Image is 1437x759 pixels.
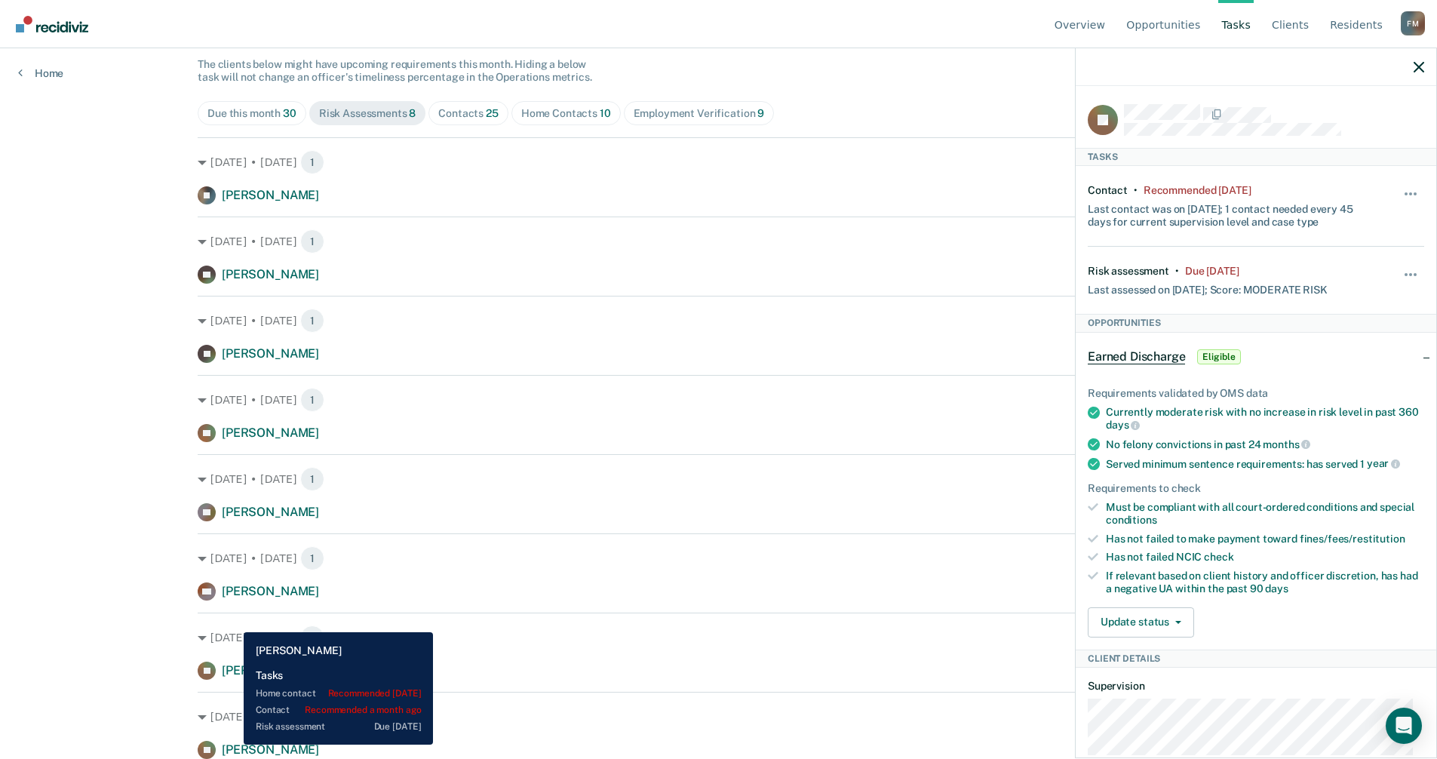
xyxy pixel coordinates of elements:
div: Earned DischargeEligible [1076,333,1436,381]
div: [DATE] • [DATE] [198,546,1239,570]
span: 10 [600,107,611,119]
div: [DATE] • [DATE] [198,467,1239,491]
span: [PERSON_NAME] [222,346,319,361]
div: Contact [1088,184,1128,197]
div: Due 8 days ago [1185,265,1239,278]
div: Due this month [207,107,296,120]
div: [DATE] • [DATE] [198,388,1239,412]
button: Update status [1088,607,1194,638]
span: [PERSON_NAME] [222,188,319,202]
span: [PERSON_NAME] [222,663,319,678]
div: Open Intercom Messenger [1386,708,1422,744]
div: Last contact was on [DATE]; 1 contact needed every 45 days for current supervision level and case... [1088,197,1368,229]
span: 1 [300,467,324,491]
span: 1 [300,150,324,174]
span: [PERSON_NAME] [222,505,319,519]
div: Employment Verification [634,107,765,120]
img: Recidiviz [16,16,88,32]
span: The clients below might have upcoming requirements this month. Hiding a below task will not chang... [198,58,592,83]
div: No felony convictions in past 24 [1106,438,1424,451]
span: 1 [300,388,324,412]
div: Risk assessment [1088,265,1169,278]
span: [PERSON_NAME] [222,426,319,440]
span: year [1367,457,1400,469]
div: Recommended 11 days ago [1144,184,1251,197]
div: Home Contacts [521,107,611,120]
div: [DATE] • [DATE] [198,625,1239,650]
div: F M [1401,11,1425,35]
span: fines/fees/restitution [1300,533,1405,545]
div: If relevant based on client history and officer discretion, has had a negative UA within the past 90 [1106,570,1424,595]
span: [PERSON_NAME] [222,267,319,281]
span: 1 [300,546,324,570]
span: conditions [1106,514,1157,526]
span: 30 [283,107,296,119]
span: [PERSON_NAME] [222,584,319,598]
span: days [1106,419,1140,431]
div: Has not failed to make payment toward [1106,533,1424,545]
span: months [1263,438,1310,450]
div: • [1175,265,1179,278]
div: Must be compliant with all court-ordered conditions and special [1106,501,1424,527]
div: [DATE] • [DATE] [198,309,1239,333]
a: Home [18,66,63,80]
span: 1 [300,309,324,333]
div: Opportunities [1076,314,1436,332]
span: 1 [300,705,324,729]
div: Served minimum sentence requirements: has served 1 [1106,457,1424,471]
span: 8 [409,107,416,119]
span: 9 [757,107,764,119]
span: Eligible [1197,349,1240,364]
div: [DATE] • [DATE] [198,229,1239,254]
button: Profile dropdown button [1401,11,1425,35]
div: Risk Assessments [319,107,416,120]
div: Requirements validated by OMS data [1088,387,1424,400]
div: Contacts [438,107,499,120]
div: • [1134,184,1138,197]
div: Has not failed NCIC [1106,551,1424,564]
span: 25 [486,107,499,119]
div: [DATE] • [DATE] [198,150,1239,174]
div: Last assessed on [DATE]; Score: MODERATE RISK [1088,278,1328,297]
span: days [1265,582,1288,595]
dt: Supervision [1088,680,1424,693]
div: Client Details [1076,650,1436,668]
span: check [1204,551,1233,563]
span: Earned Discharge [1088,349,1185,364]
span: 1 [300,229,324,254]
div: Currently moderate risk with no increase in risk level in past 360 [1106,406,1424,432]
span: 1 [300,625,324,650]
div: Requirements to check [1088,482,1424,495]
div: Tasks [1076,148,1436,166]
span: [PERSON_NAME] [222,742,319,757]
div: [DATE] • [DATE] [198,705,1239,729]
